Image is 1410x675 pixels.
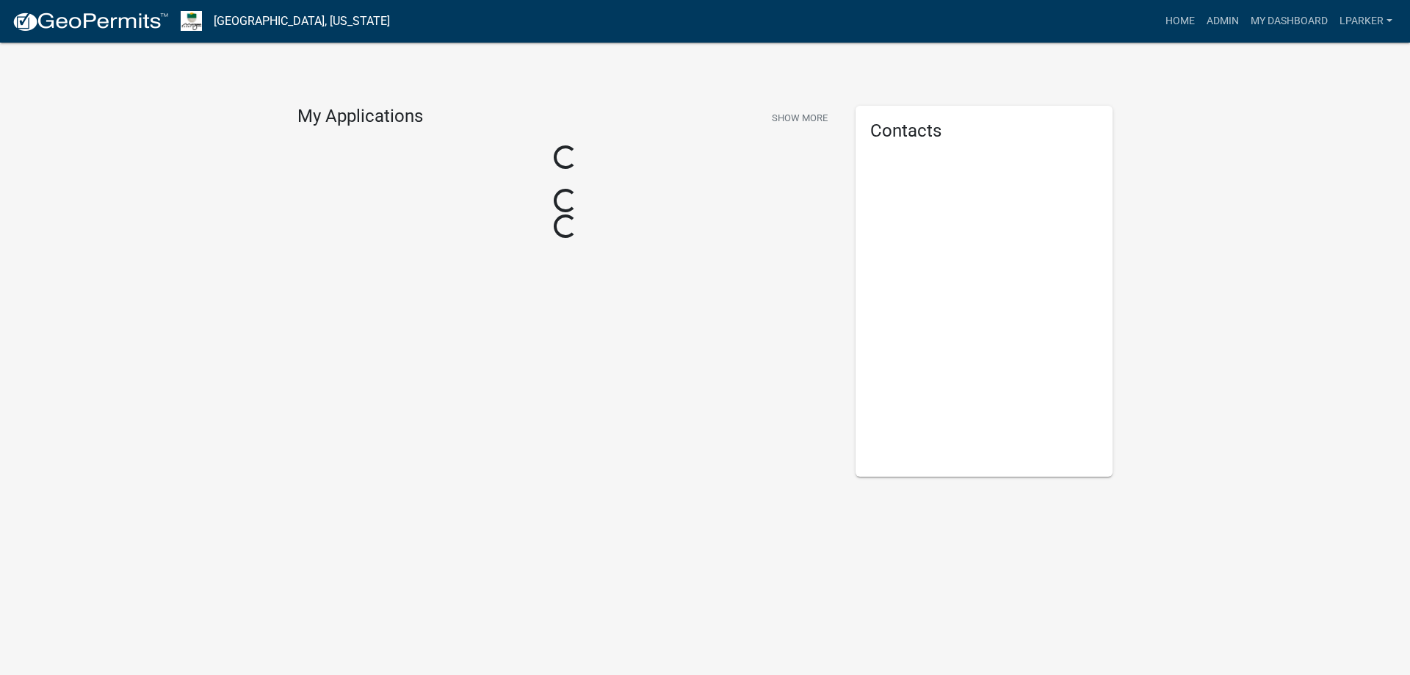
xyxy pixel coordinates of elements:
button: Show More [766,106,834,130]
a: My Dashboard [1245,7,1334,35]
h4: My Applications [297,106,423,128]
a: Home [1160,7,1201,35]
a: lparker [1334,7,1398,35]
img: Morgan County, Indiana [181,11,202,31]
a: [GEOGRAPHIC_DATA], [US_STATE] [214,9,390,34]
a: Admin [1201,7,1245,35]
h5: Contacts [870,120,1098,142]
